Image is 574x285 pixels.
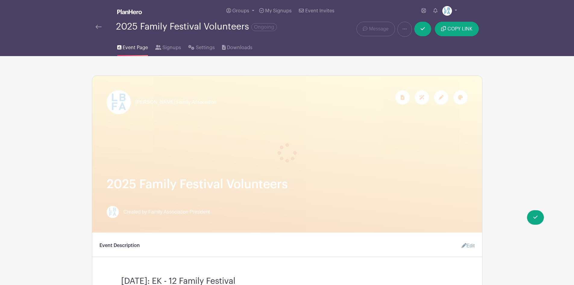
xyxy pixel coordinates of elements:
[116,22,277,32] div: 2025 Family Festival Volunteers
[123,44,148,51] span: Event Page
[356,22,395,36] a: Message
[117,37,148,56] a: Event Page
[447,27,472,31] span: COPY LINK
[196,44,215,51] span: Settings
[232,8,249,13] span: Groups
[188,37,215,56] a: Settings
[117,9,142,14] img: logo_white-6c42ec7e38ccf1d336a20a19083b03d10ae64f83f12c07503d8b9e83406b4c7d.svg
[442,6,452,16] img: LBFArev.png
[99,243,140,249] h6: Event Description
[435,22,478,36] button: COPY LINK
[124,208,210,216] span: Created by Family Association President
[96,25,102,29] img: back-arrow-29a5d9b10d5bd6ae65dc969a981735edf675c4d7a1fe02e03b50dbd4ba3cdb55.svg
[162,44,181,51] span: Signups
[222,37,252,56] a: Downloads
[107,90,217,114] a: [PERSON_NAME] Family Association
[305,8,334,13] span: Event Invites
[107,206,119,218] img: LBFArev.png
[457,240,475,252] a: Edit
[227,44,252,51] span: Downloads
[107,90,131,114] img: LBFArev.png
[107,177,468,192] h1: 2025 Family Festival Volunteers
[251,23,277,31] span: Ongoing
[136,99,217,106] span: [PERSON_NAME] Family Association
[155,37,181,56] a: Signups
[369,25,389,33] span: Message
[265,8,292,13] span: My Signups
